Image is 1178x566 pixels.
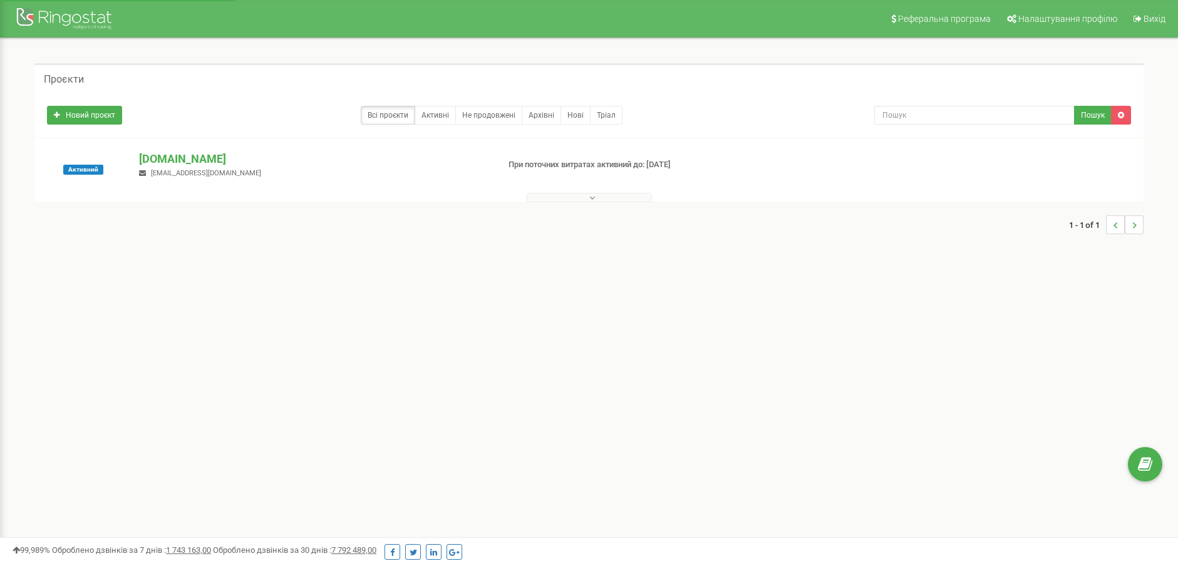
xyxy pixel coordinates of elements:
[166,545,211,555] u: 1 743 163,00
[415,106,456,125] a: Активні
[139,151,488,167] p: [DOMAIN_NAME]
[213,545,376,555] span: Оброблено дзвінків за 30 днів :
[874,106,1075,125] input: Пошук
[1144,14,1165,24] span: Вихід
[1069,203,1144,247] nav: ...
[44,74,84,85] h5: Проєкти
[151,169,261,177] span: [EMAIL_ADDRESS][DOMAIN_NAME]
[590,106,623,125] a: Тріал
[455,106,522,125] a: Не продовжені
[13,545,50,555] span: 99,989%
[361,106,415,125] a: Всі проєкти
[1074,106,1112,125] button: Пошук
[1018,14,1117,24] span: Налаштування профілю
[509,159,765,171] p: При поточних витратах активний до: [DATE]
[52,545,211,555] span: Оброблено дзвінків за 7 днів :
[47,106,122,125] a: Новий проєкт
[63,165,103,175] span: Активний
[522,106,561,125] a: Архівні
[561,106,591,125] a: Нові
[331,545,376,555] u: 7 792 489,00
[898,14,991,24] span: Реферальна програма
[1069,215,1106,234] span: 1 - 1 of 1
